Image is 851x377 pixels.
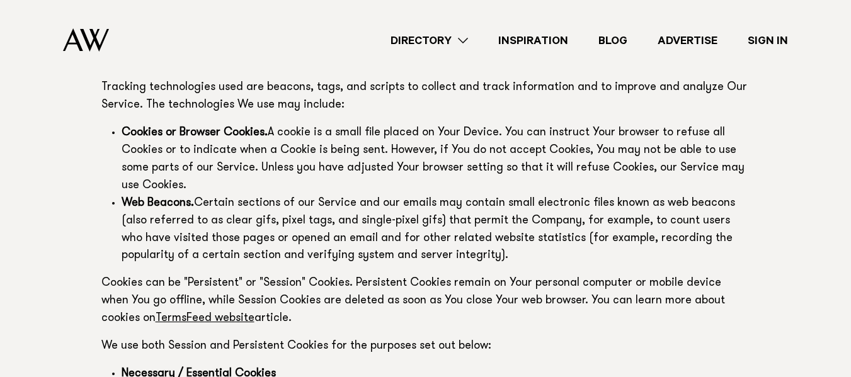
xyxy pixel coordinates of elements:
a: Sign In [733,32,803,49]
p: We use both Session and Persistent Cookies for the purposes set out below: [101,338,750,356]
a: Inspiration [483,32,583,49]
p: Cookies can be "Persistent" or "Session" Cookies. Persistent Cookies remain on Your personal comp... [101,275,750,328]
a: TermsFeed website [156,313,254,324]
a: Directory [375,32,483,49]
strong: Web Beacons. [122,198,194,209]
p: We use Cookies and similar tracking technologies to track the activity on Our Service and store c... [101,62,750,115]
img: Auckland Weddings Logo [63,28,109,52]
li: A cookie is a small file placed on Your Device. You can instruct Your browser to refuse all Cooki... [122,125,750,195]
a: Blog [583,32,643,49]
a: Advertise [643,32,733,49]
strong: Cookies or Browser Cookies. [122,127,268,138]
li: Certain sections of our Service and our emails may contain small electronic files known as web be... [122,195,750,266]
